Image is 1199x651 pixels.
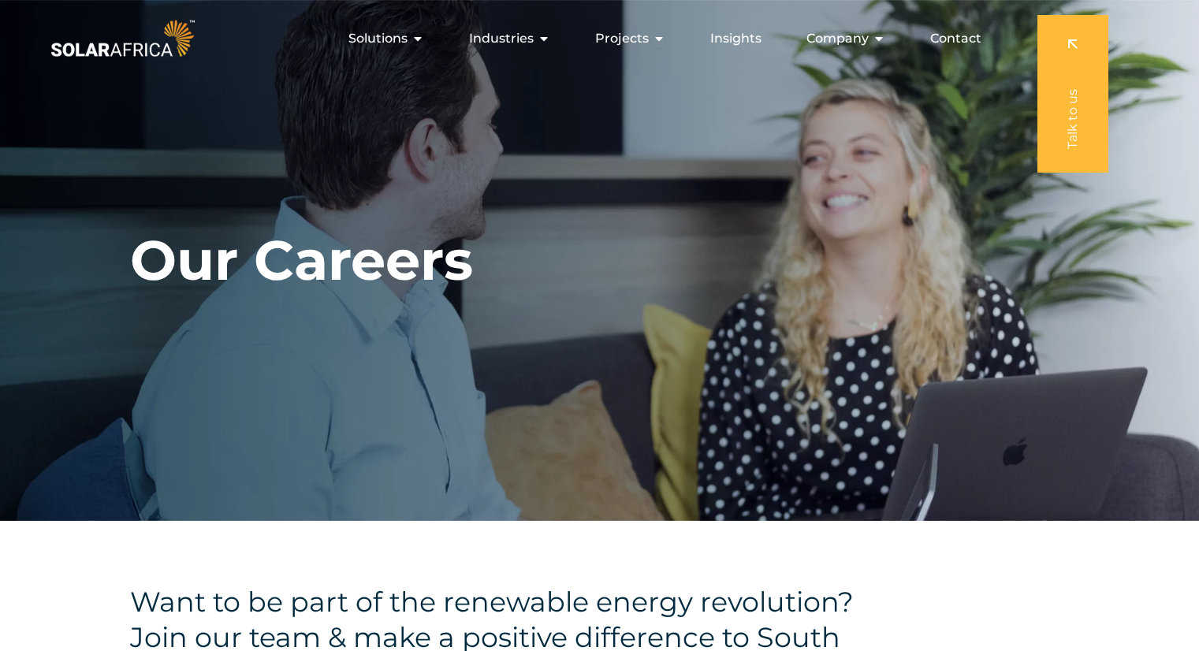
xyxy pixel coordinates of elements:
nav: Menu [198,23,994,54]
a: Contact [930,29,981,48]
span: Company [806,29,869,48]
a: Insights [710,29,761,48]
span: Projects [595,29,649,48]
div: Menu Toggle [198,23,994,54]
span: Solutions [348,29,408,48]
span: Industries [469,29,534,48]
h1: Our Careers [130,227,473,294]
